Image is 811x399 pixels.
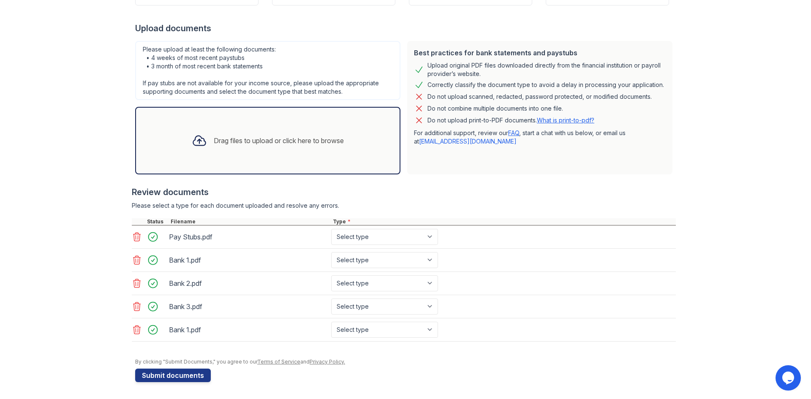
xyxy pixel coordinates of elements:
[419,138,517,145] a: [EMAIL_ADDRESS][DOMAIN_NAME]
[132,201,676,210] div: Please select a type for each document uploaded and resolve any errors.
[169,253,328,267] div: Bank 1.pdf
[135,369,211,382] button: Submit documents
[776,365,803,391] iframe: chat widget
[331,218,676,225] div: Type
[145,218,169,225] div: Status
[427,80,664,90] div: Correctly classify the document type to avoid a delay in processing your application.
[169,218,331,225] div: Filename
[257,358,300,365] a: Terms of Service
[427,92,652,102] div: Do not upload scanned, redacted, password protected, or modified documents.
[169,300,328,313] div: Bank 3.pdf
[414,129,666,146] p: For additional support, review our , start a chat with us below, or email us at
[414,48,666,58] div: Best practices for bank statements and paystubs
[135,358,676,365] div: By clicking "Submit Documents," you agree to our and
[169,277,328,290] div: Bank 2.pdf
[132,186,676,198] div: Review documents
[427,61,666,78] div: Upload original PDF files downloaded directly from the financial institution or payroll provider’...
[508,129,519,136] a: FAQ
[169,230,328,244] div: Pay Stubs.pdf
[135,41,400,100] div: Please upload at least the following documents: • 4 weeks of most recent paystubs • 3 month of mo...
[135,22,676,34] div: Upload documents
[427,116,594,125] p: Do not upload print-to-PDF documents.
[537,117,594,124] a: What is print-to-pdf?
[427,103,563,114] div: Do not combine multiple documents into one file.
[169,323,328,337] div: Bank 1.pdf
[310,358,345,365] a: Privacy Policy.
[214,136,344,146] div: Drag files to upload or click here to browse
